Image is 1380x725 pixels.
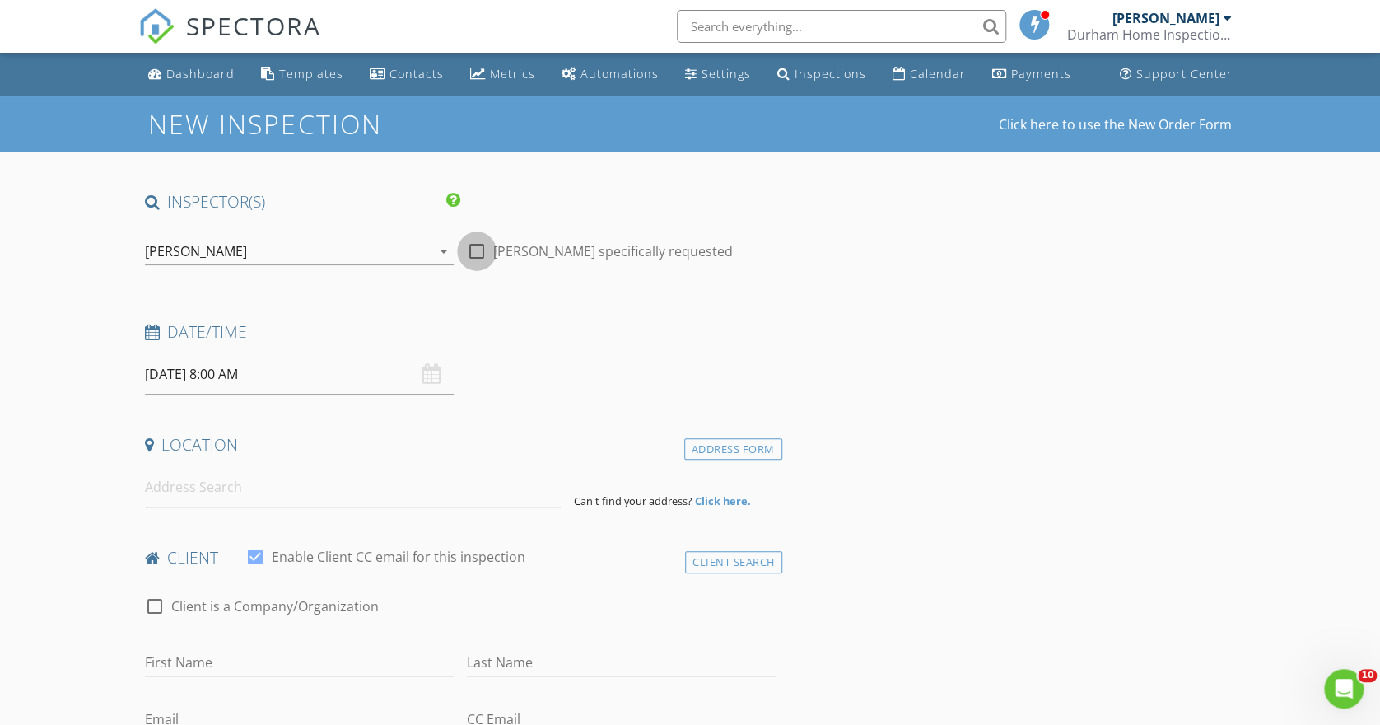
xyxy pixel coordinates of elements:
[389,66,444,82] div: Contacts
[1358,669,1377,682] span: 10
[148,110,513,138] h1: New Inspection
[1135,66,1232,82] div: Support Center
[999,118,1232,131] a: Click here to use the New Order Form
[145,467,561,507] input: Address Search
[1066,26,1231,43] div: Durham Home Inspection LLC
[986,59,1078,90] a: Payments
[771,59,873,90] a: Inspections
[886,59,972,90] a: Calendar
[171,598,379,615] label: Client is a Company/Organization
[138,8,175,44] img: The Best Home Inspection Software - Spectora
[279,66,343,82] div: Templates
[910,66,966,82] div: Calendar
[145,321,776,343] h4: Date/Time
[702,66,751,82] div: Settings
[145,547,776,568] h4: client
[464,59,542,90] a: Metrics
[685,551,782,573] div: Client Search
[695,493,751,508] strong: Click here.
[1112,10,1219,26] div: [PERSON_NAME]
[677,10,1006,43] input: Search everything...
[145,354,454,395] input: Select date
[272,549,525,565] label: Enable Client CC email for this inspection
[678,59,758,90] a: Settings
[1324,669,1364,709] iframe: Intercom live chat
[145,191,460,213] h4: INSPECTOR(S)
[434,241,454,261] i: arrow_drop_down
[574,493,692,508] span: Can't find your address?
[145,434,776,456] h4: Location
[186,8,321,43] span: SPECTORA
[363,59,450,90] a: Contacts
[142,59,241,90] a: Dashboard
[145,244,247,259] div: [PERSON_NAME]
[138,22,321,57] a: SPECTORA
[254,59,350,90] a: Templates
[490,66,535,82] div: Metrics
[580,66,659,82] div: Automations
[1112,59,1238,90] a: Support Center
[1011,66,1071,82] div: Payments
[684,438,782,461] div: Address Form
[555,59,665,90] a: Automations (Basic)
[795,66,866,82] div: Inspections
[493,243,733,260] label: [PERSON_NAME] specifically requested
[166,66,235,82] div: Dashboard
